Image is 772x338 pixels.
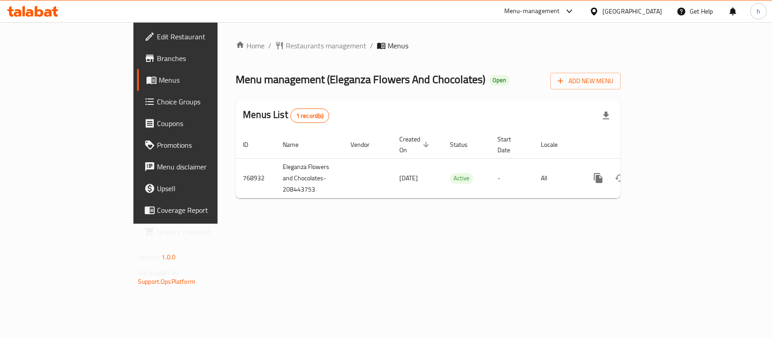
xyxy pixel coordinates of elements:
a: Menus [137,69,262,91]
span: Choice Groups [157,96,255,107]
table: enhanced table [236,131,682,198]
span: Start Date [497,134,523,155]
a: Choice Groups [137,91,262,113]
span: Vendor [350,139,381,150]
a: Menu disclaimer [137,156,262,178]
span: Name [283,139,310,150]
button: Add New Menu [550,73,620,89]
a: Coverage Report [137,199,262,221]
span: Version: [138,251,160,263]
a: Edit Restaurant [137,26,262,47]
span: Restaurants management [286,40,366,51]
td: - [490,158,534,198]
div: Total records count [290,108,330,123]
span: ID [243,139,260,150]
span: Edit Restaurant [157,31,255,42]
nav: breadcrumb [236,40,620,51]
button: more [587,167,609,189]
span: Locale [541,139,569,150]
span: Open [489,76,510,84]
div: Menu-management [504,6,560,17]
li: / [370,40,373,51]
span: 1 record(s) [291,112,329,120]
span: [DATE] [399,172,418,184]
th: Actions [580,131,682,159]
span: Menu disclaimer [157,161,255,172]
span: Grocery Checklist [157,226,255,237]
span: Branches [157,53,255,64]
span: Menus [159,75,255,85]
span: Status [450,139,479,150]
span: Promotions [157,140,255,150]
div: [GEOGRAPHIC_DATA] [602,6,662,16]
td: All [534,158,580,198]
h2: Menus List [243,108,329,123]
a: Promotions [137,134,262,156]
span: Add New Menu [558,75,613,87]
td: Eleganza Flowers and Chocolates-208443753 [275,158,343,198]
li: / [268,40,271,51]
div: Export file [595,105,617,127]
span: Get support on: [138,267,180,278]
span: Menu management ( Eleganza Flowers And Chocolates ) [236,69,485,89]
span: Active [450,173,473,183]
a: Upsell [137,178,262,199]
span: Coverage Report [157,205,255,216]
button: Change Status [609,167,631,189]
span: Created On [399,134,432,155]
a: Support.OpsPlatform [138,276,195,287]
span: Menus [388,40,408,51]
span: Coupons [157,118,255,129]
a: Restaurants management [275,40,366,51]
div: Open [489,75,510,86]
a: Coupons [137,113,262,134]
span: h [757,6,760,16]
a: Grocery Checklist [137,221,262,243]
a: Branches [137,47,262,69]
span: 1.0.0 [161,251,175,263]
span: Upsell [157,183,255,194]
